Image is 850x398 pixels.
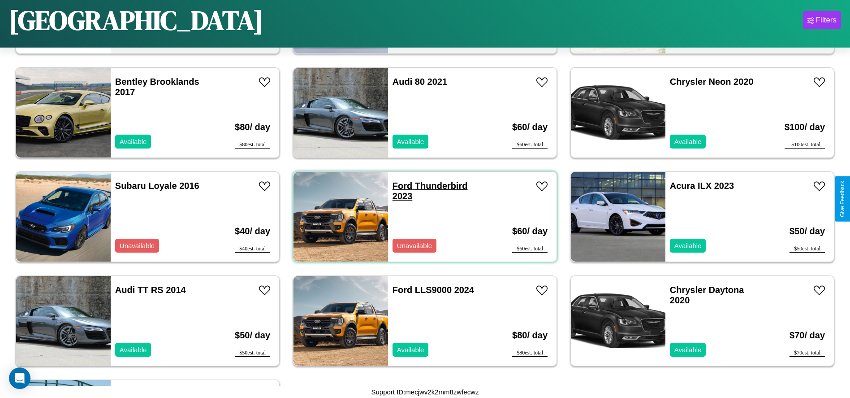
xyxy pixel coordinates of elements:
[115,285,186,295] a: Audi TT RS 2014
[803,11,841,29] button: Filters
[512,141,548,149] div: $ 60 est. total
[120,240,155,252] p: Unavailable
[393,77,447,87] a: Audi 80 2021
[512,350,548,357] div: $ 80 est. total
[512,217,548,245] h3: $ 60 / day
[785,141,825,149] div: $ 100 est. total
[397,240,432,252] p: Unavailable
[9,2,263,39] h1: [GEOGRAPHIC_DATA]
[120,344,147,356] p: Available
[235,350,270,357] div: $ 50 est. total
[512,245,548,253] div: $ 60 est. total
[816,16,837,25] div: Filters
[670,285,744,305] a: Chrysler Daytona 2020
[9,367,30,389] div: Open Intercom Messenger
[115,77,199,97] a: Bentley Brooklands 2017
[790,217,825,245] h3: $ 50 / day
[115,181,199,191] a: Subaru Loyale 2016
[120,136,147,148] p: Available
[839,181,846,217] div: Give Feedback
[397,344,424,356] p: Available
[790,350,825,357] div: $ 70 est. total
[512,321,548,350] h3: $ 80 / day
[235,245,270,253] div: $ 40 est. total
[397,136,424,148] p: Available
[790,321,825,350] h3: $ 70 / day
[235,113,270,141] h3: $ 80 / day
[393,285,474,295] a: Ford LLS9000 2024
[674,240,702,252] p: Available
[670,181,734,191] a: Acura ILX 2023
[371,386,479,398] p: Support ID: mecjwv2k2mm8zwfecwz
[235,141,270,149] div: $ 80 est. total
[393,181,468,201] a: Ford Thunderbird 2023
[790,245,825,253] div: $ 50 est. total
[235,321,270,350] h3: $ 50 / day
[674,344,702,356] p: Available
[674,136,702,148] p: Available
[235,217,270,245] h3: $ 40 / day
[785,113,825,141] h3: $ 100 / day
[512,113,548,141] h3: $ 60 / day
[670,77,754,87] a: Chrysler Neon 2020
